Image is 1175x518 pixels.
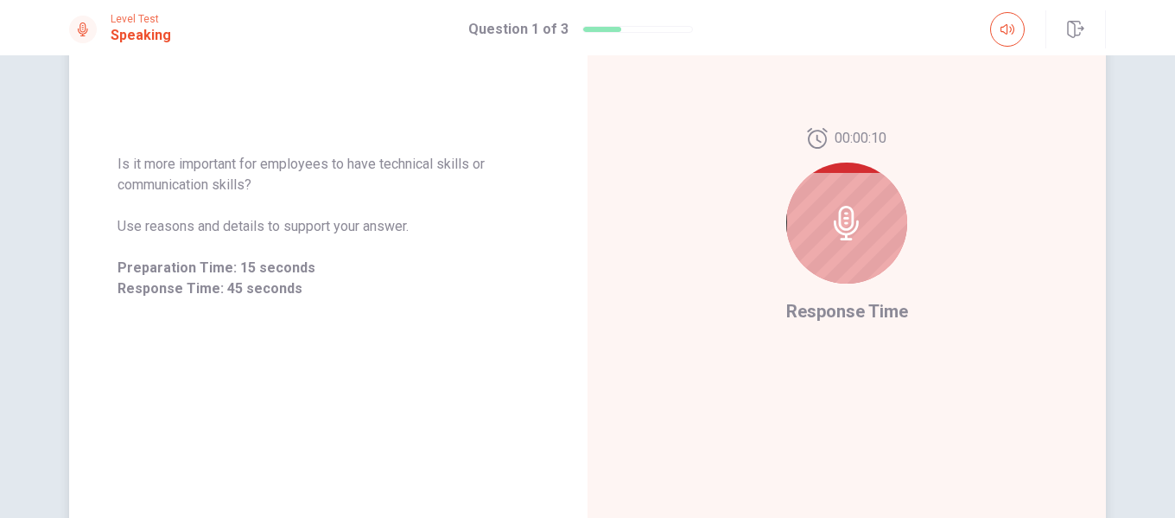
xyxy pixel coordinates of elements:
[111,25,171,46] h1: Speaking
[117,258,539,278] span: Preparation Time: 15 seconds
[835,128,886,149] span: 00:00:10
[468,19,568,40] h1: Question 1 of 3
[111,13,171,25] span: Level Test
[117,216,539,237] span: Use reasons and details to support your answer.
[786,301,908,322] span: Response Time
[117,278,539,299] span: Response Time: 45 seconds
[117,154,539,195] span: Is it more important for employees to have technical skills or communication skills?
